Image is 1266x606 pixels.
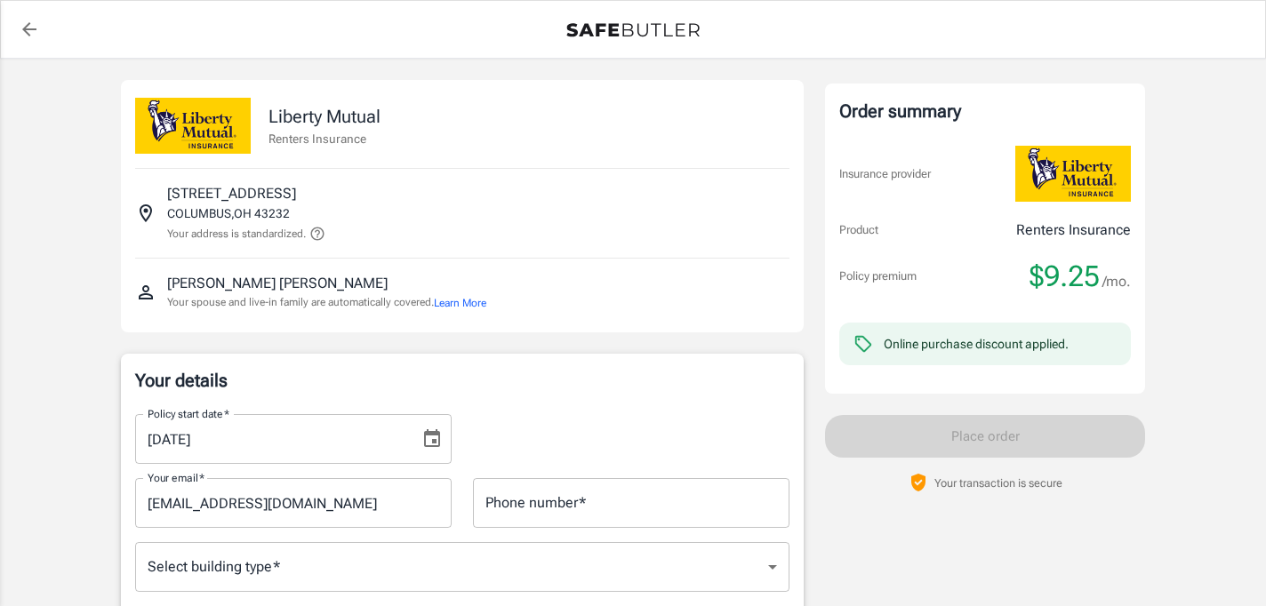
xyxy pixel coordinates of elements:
p: Liberty Mutual [268,103,381,130]
p: COLUMBUS , OH 43232 [167,204,290,222]
p: Renters Insurance [268,130,381,148]
p: Product [839,221,878,239]
span: /mo. [1102,269,1131,294]
button: Choose date, selected date is Aug 20, 2025 [414,421,450,457]
p: Policy premium [839,267,917,285]
img: Back to quotes [566,23,700,37]
img: Liberty Mutual [135,98,251,154]
div: Order summary [839,98,1131,124]
img: Liberty Mutual [1015,146,1131,202]
input: MM/DD/YYYY [135,414,407,464]
input: Enter email [135,478,452,528]
svg: Insured address [135,203,156,224]
p: [STREET_ADDRESS] [167,183,296,204]
span: $9.25 [1030,259,1100,294]
label: Policy start date [148,406,229,421]
p: Insurance provider [839,165,931,183]
label: Your email [148,470,204,485]
p: Your details [135,368,789,393]
p: Your spouse and live-in family are automatically covered. [167,294,486,311]
p: Your address is standardized. [167,226,306,242]
p: Renters Insurance [1016,219,1131,241]
button: Learn More [434,295,486,311]
input: Enter number [473,478,789,528]
div: Online purchase discount applied. [884,335,1069,353]
svg: Insured person [135,282,156,303]
a: back to quotes [12,12,47,47]
p: [PERSON_NAME] [PERSON_NAME] [167,273,388,294]
p: Your transaction is secure [934,474,1062,491]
